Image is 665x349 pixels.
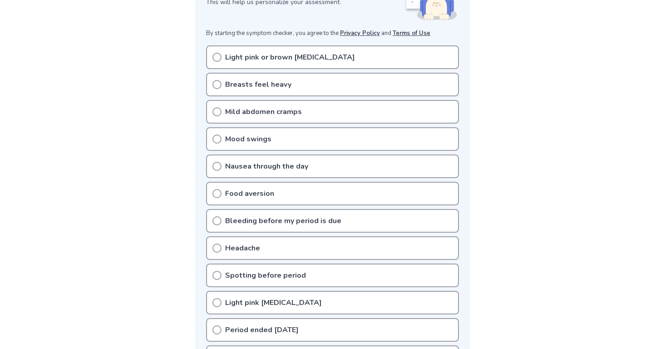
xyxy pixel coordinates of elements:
[225,270,306,281] p: Spotting before period
[225,215,341,226] p: Bleeding before my period is due
[225,134,271,145] p: Mood swings
[225,79,291,90] p: Breasts feel heavy
[225,297,322,308] p: Light pink [MEDICAL_DATA]
[225,161,308,172] p: Nausea through the day
[225,243,260,254] p: Headache
[393,29,430,37] a: Terms of Use
[225,106,302,117] p: Mild abdomen cramps
[225,188,274,199] p: Food aversion
[225,324,299,335] p: Period ended [DATE]
[206,29,459,38] p: By starting the symptom checker, you agree to the and
[225,52,355,63] p: Light pink or brown [MEDICAL_DATA]
[340,29,380,37] a: Privacy Policy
